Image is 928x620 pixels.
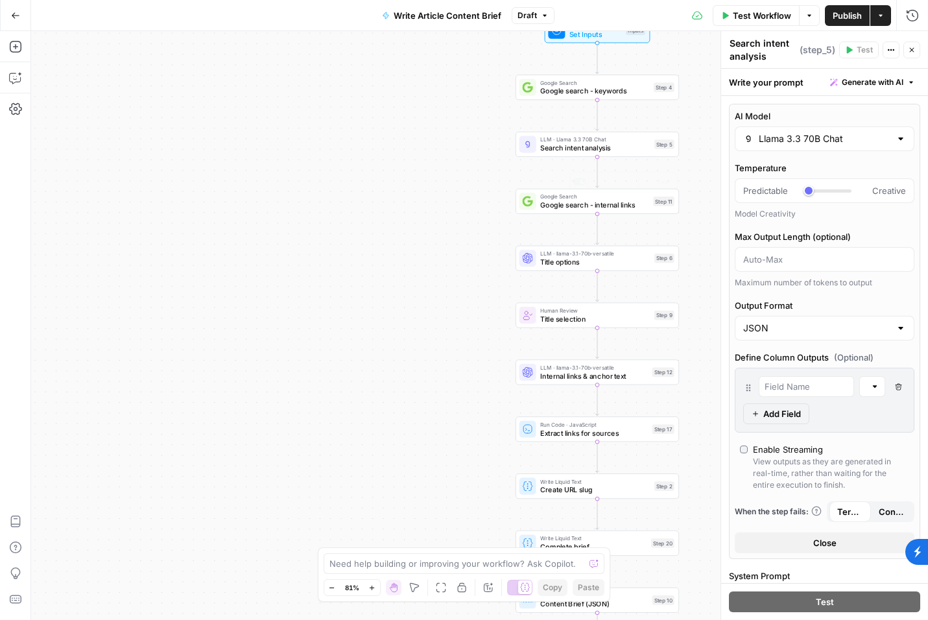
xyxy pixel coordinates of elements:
[596,271,599,302] g: Edge from step_6 to step_9
[729,569,920,582] label: System Prompt
[596,157,599,187] g: Edge from step_5 to step_11
[652,424,674,434] div: Step 17
[596,43,599,73] g: Edge from start to step_4
[763,407,801,420] span: Add Field
[626,25,645,35] div: Inputs
[743,253,906,266] input: Auto-Max
[543,582,562,593] span: Copy
[735,277,914,289] div: Maximum number of tokens to output
[879,505,905,518] span: Continue
[345,582,359,593] span: 81%
[516,18,679,43] div: Set InputsInputs
[516,416,679,442] div: Run Code · JavaScriptExtract links for sourcesStep 17
[735,230,914,243] label: Max Output Length (optional)
[872,184,906,197] span: Creative
[540,599,648,609] span: Content Brief (JSON)
[713,5,799,26] button: Test Workflow
[834,351,874,364] span: (Optional)
[654,481,674,491] div: Step 2
[516,75,679,100] div: Google SearchGoogle search - keywordsStep 4
[839,42,879,58] button: Test
[654,254,674,263] div: Step 6
[743,403,809,424] button: Add Field
[653,197,674,206] div: Step 11
[654,82,674,92] div: Step 4
[596,214,599,244] g: Edge from step_11 to step_6
[516,359,679,385] div: LLM · llama-3.1-70b-versatileInternal links & anchor textStep 12
[540,427,648,438] span: Extract links for sources
[516,132,679,157] div: LLM · Llama 3.3 70B ChatSearch intent analysisStep 5
[842,77,903,88] span: Generate with AI
[394,9,501,22] span: Write Article Content Brief
[730,37,796,63] textarea: Search intent analysis
[596,499,599,529] g: Edge from step_2 to step_20
[540,86,649,96] span: Google search - keywords
[540,591,648,600] span: Format JSON
[596,385,599,415] g: Edge from step_12 to step_17
[538,579,567,596] button: Copy
[516,303,679,328] div: Human ReviewTitle selectionStep 9
[540,136,650,144] span: LLM · Llama 3.3 70B Chat
[540,200,649,210] span: Google search - internal links
[654,139,674,149] div: Step 5
[518,10,537,21] span: Draft
[596,100,599,130] g: Edge from step_4 to step_5
[516,246,679,271] div: LLM · llama-3.1-70b-versatileTitle optionsStep 6
[813,536,837,549] span: Close
[540,78,649,87] span: Google Search
[540,363,648,372] span: LLM · llama-3.1-70b-versatile
[540,477,650,486] span: Write Liquid Text
[652,368,674,377] div: Step 12
[540,314,650,324] span: Title selection
[721,69,928,95] div: Write your prompt
[759,132,890,145] input: Select a model
[651,538,674,548] div: Step 20
[735,351,914,364] label: Define Column Outputs
[857,44,873,56] span: Test
[825,74,920,91] button: Generate with AI
[740,446,748,453] input: Enable StreamingView outputs as they are generated in real-time, rather than waiting for the enti...
[540,542,647,552] span: Complete brief
[871,501,912,522] button: Continue
[573,579,604,596] button: Paste
[735,532,914,553] button: Close
[512,7,554,24] button: Draft
[540,257,650,267] span: Title options
[540,484,650,495] span: Create URL slug
[833,9,862,22] span: Publish
[735,299,914,312] label: Output Format
[578,582,599,593] span: Paste
[540,370,648,381] span: Internal links & anchor text
[569,29,622,39] span: Set Inputs
[540,249,650,257] span: LLM · llama-3.1-70b-versatile
[596,442,599,472] g: Edge from step_17 to step_2
[516,531,679,556] div: Write Liquid TextComplete briefStep 20
[540,420,648,429] span: Run Code · JavaScript
[733,9,791,22] span: Test Workflow
[765,380,848,393] input: Field Name
[837,505,863,518] span: Terminate Workflow
[753,456,909,491] div: View outputs as they are generated in real-time, rather than waiting for the entire execution to ...
[374,5,509,26] button: Write Article Content Brief
[540,143,650,153] span: Search intent analysis
[516,473,679,499] div: Write Liquid TextCreate URL slugStep 2
[540,193,649,201] span: Google Search
[516,588,679,613] div: Format JSONContent Brief (JSON)Step 10
[540,306,650,315] span: Human Review
[743,322,890,335] input: JSON
[800,43,835,56] span: ( step_5 )
[540,534,647,543] span: Write Liquid Text
[735,208,914,220] div: Model Creativity
[743,184,788,197] span: Predictable
[735,161,914,174] label: Temperature
[753,443,823,456] div: Enable Streaming
[596,328,599,359] g: Edge from step_9 to step_12
[654,311,674,320] div: Step 9
[816,595,834,608] span: Test
[735,506,822,518] a: When the step fails:
[652,595,674,605] div: Step 10
[825,5,870,26] button: Publish
[516,189,679,214] div: Google SearchGoogle search - internal linksStep 11Test
[735,110,914,123] label: AI Model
